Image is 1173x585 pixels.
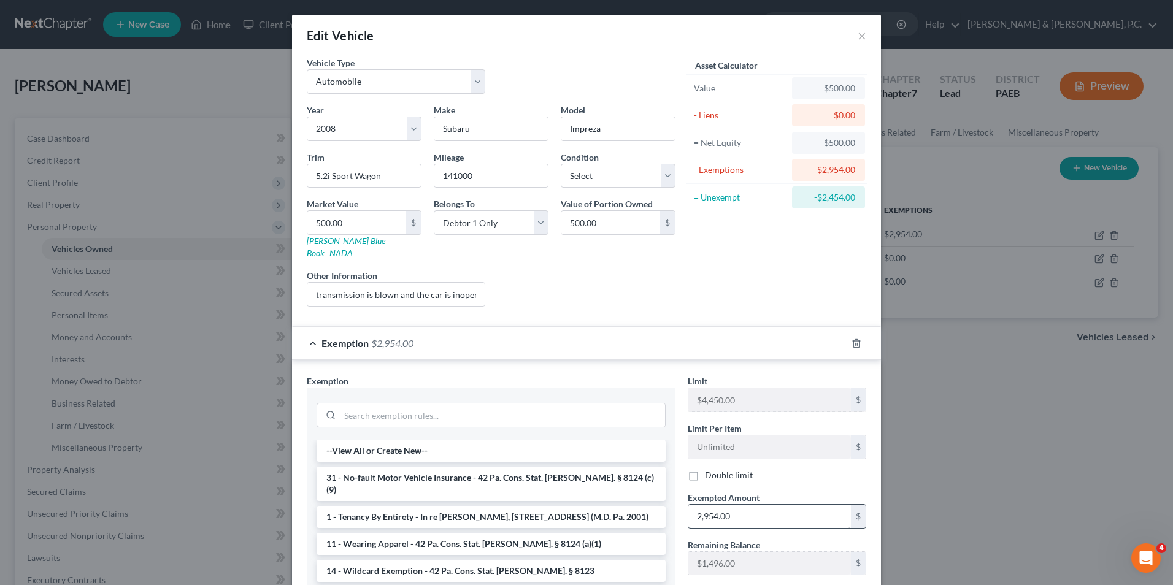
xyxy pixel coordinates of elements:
div: $ [406,211,421,234]
input: -- [688,552,851,575]
div: $500.00 [802,137,855,149]
input: ex. Altima [561,117,675,140]
div: $2,954.00 [802,164,855,176]
label: Mileage [434,151,464,164]
span: Exemption [321,337,369,349]
li: 31 - No-fault Motor Vehicle Insurance - 42 Pa. Cons. Stat. [PERSON_NAME]. § 8124 (c)(9) [317,467,666,501]
label: Market Value [307,197,358,210]
iframe: Intercom live chat [1131,543,1161,573]
label: Vehicle Type [307,56,355,69]
input: ex. LS, LT, etc [307,164,421,188]
span: Belongs To [434,199,475,209]
input: -- [688,388,851,411]
label: Condition [561,151,599,164]
div: $ [660,211,675,234]
label: Value of Portion Owned [561,197,653,210]
div: $ [851,552,866,575]
div: = Unexempt [694,191,786,204]
input: 0.00 [307,211,406,234]
label: Limit Per Item [688,422,742,435]
input: ex. Nissan [434,117,548,140]
div: Value [694,82,786,94]
div: $0.00 [802,109,855,121]
div: $ [851,388,866,411]
a: [PERSON_NAME] Blue Book [307,235,385,258]
input: -- [434,164,548,188]
button: × [858,28,866,43]
input: -- [688,435,851,459]
span: Make [434,105,455,115]
label: Trim [307,151,325,164]
div: $ [851,435,866,459]
div: $ [851,505,866,528]
span: Limit [688,376,707,386]
input: Search exemption rules... [340,403,665,427]
label: Asset Calculator [695,59,758,72]
label: Other Information [307,269,377,282]
div: - Liens [694,109,786,121]
div: $500.00 [802,82,855,94]
span: Exemption [307,376,348,386]
li: 14 - Wildcard Exemption - 42 Pa. Cons. Stat. [PERSON_NAME]. § 8123 [317,560,666,582]
li: 1 - Tenancy By Entirety - In re [PERSON_NAME], [STREET_ADDRESS] (M.D. Pa. 2001) [317,506,666,528]
div: -$2,454.00 [802,191,855,204]
label: Double limit [705,469,753,481]
label: Year [307,104,324,117]
label: Remaining Balance [688,538,760,551]
input: (optional) [307,283,485,306]
a: NADA [329,248,353,258]
div: Edit Vehicle [307,27,374,44]
input: 0.00 [561,211,660,234]
li: 11 - Wearing Apparel - 42 Pa. Cons. Stat. [PERSON_NAME]. § 8124 (a)(1) [317,533,666,555]
label: Model [561,104,585,117]
span: Exempted Amount [688,492,760,503]
span: 4 [1156,543,1166,553]
input: 0.00 [688,505,851,528]
span: $2,954.00 [371,337,413,349]
li: --View All or Create New-- [317,440,666,462]
div: - Exemptions [694,164,786,176]
div: = Net Equity [694,137,786,149]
